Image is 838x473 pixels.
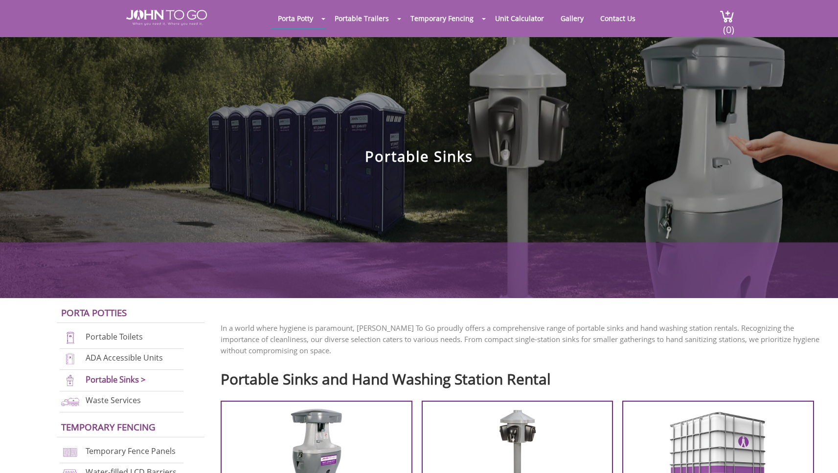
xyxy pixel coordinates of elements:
[720,10,734,23] img: cart a
[60,395,81,408] img: waste-services-new.png
[86,353,163,364] a: ADA Accessible Units
[86,374,146,385] a: Portable Sinks >
[221,322,823,356] p: In a world where hygiene is paramount, [PERSON_NAME] To Go proudly offers a comprehensive range o...
[60,331,81,344] img: portable-toilets-new.png
[403,9,481,28] a: Temporary Fencing
[723,15,734,36] span: (0)
[86,395,141,406] a: Waste Services
[61,421,156,433] a: Temporary Fencing
[488,9,551,28] a: Unit Calculator
[553,9,591,28] a: Gallery
[327,9,396,28] a: Portable Trailers
[60,374,81,387] img: portable-sinks-new.png
[86,332,143,343] a: Portable Toilets
[60,352,81,365] img: ADA-units-new.png
[271,9,320,28] a: Porta Potty
[126,10,207,25] img: JOHN to go
[86,446,176,457] a: Temporary Fence Panels
[60,446,81,459] img: chan-link-fencing-new.png
[221,366,823,387] h2: Portable Sinks and Hand Washing Station Rental
[799,434,838,473] button: Live Chat
[61,306,127,319] a: Porta Potties
[593,9,643,28] a: Contact Us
